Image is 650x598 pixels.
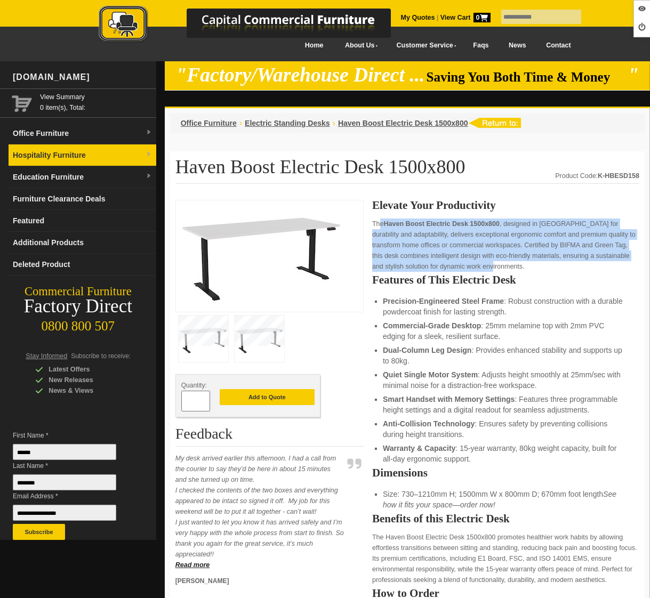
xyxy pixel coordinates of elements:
[239,118,242,128] li: ›
[35,385,137,396] div: News & Views
[40,92,152,111] span: 0 item(s), Total:
[536,34,581,58] a: Contact
[13,524,65,540] button: Subscribe
[438,14,490,21] a: View Cart0
[383,346,471,354] strong: Dual-Column Leg Design
[13,474,116,490] input: Last Name *
[440,14,491,21] strong: View Cart
[9,61,156,93] div: [DOMAIN_NAME]
[9,123,156,144] a: Office Furnituredropdown
[383,443,629,464] li: : 15-year warranty, 80kg weight capacity, built for all-day ergonomic support.
[175,561,210,569] a: Read more
[9,232,156,254] a: Additional Products
[383,489,629,510] li: Size: 730–1210mm H; 1500mm W x 800mm D; 670mm foot length
[146,151,152,158] img: dropdown
[383,369,629,391] li: : Adjusts height smoothly at 25mm/sec with minimal noise for a distraction-free workspace.
[181,382,207,389] span: Quantity:
[9,254,156,276] a: Deleted Product
[383,370,478,379] strong: Quiet Single Motor System
[35,375,137,385] div: New Releases
[383,297,504,305] strong: Precision-Engineered Steel Frame
[35,364,137,375] div: Latest Offers
[245,119,330,127] a: Electric Standing Desks
[383,296,629,317] li: : Robust construction with a durable powdercoat finish for lasting strength.
[13,430,130,441] span: First Name *
[427,70,627,84] span: Saving You Both Time & Money
[372,219,639,272] p: The , designed in [GEOGRAPHIC_DATA] for durability and adaptability, delivers exceptional ergonom...
[384,220,500,228] strong: Haven Boost Electric Desk 1500x800
[40,92,152,102] a: View Summary
[71,352,131,360] span: Subscribe to receive:
[13,505,116,521] input: Email Address *
[175,157,639,184] h1: Haven Boost Electric Desk 1500x800
[69,5,443,47] a: Capital Commercial Furniture Logo
[372,513,639,524] h2: Benefits of this Electric Desk
[175,426,364,447] h2: Feedback
[463,34,499,58] a: Faqs
[468,118,521,128] img: return to
[474,13,491,22] span: 0
[13,491,130,502] span: Email Address *
[9,210,156,232] a: Featured
[9,188,156,210] a: Furniture Clearance Deals
[175,64,424,86] em: "Factory/Warehouse Direct ...
[383,418,629,440] li: : Ensures safety by preventing collisions during height transitions.
[383,395,515,403] strong: Smart Handset with Memory Settings
[146,130,152,136] img: dropdown
[555,171,639,181] div: Product Code:
[9,166,156,188] a: Education Furnituredropdown
[181,206,341,303] img: Haven Boost 1500x800 Electric Desk with quiet motor, 80kg capacity for NZ professionals
[220,389,315,405] button: Add to Quote
[383,394,629,415] li: : Features three programmable height settings and a digital readout for seamless adjustments.
[383,419,475,428] strong: Anti-Collision Technology
[175,576,346,586] p: [PERSON_NAME]
[13,444,116,460] input: First Name *
[13,460,130,471] span: Last Name *
[146,173,152,180] img: dropdown
[499,34,536,58] a: News
[598,172,639,180] strong: K-HBESD158
[372,467,639,478] h2: Dimensions
[628,64,639,86] em: "
[372,532,639,585] p: The Haven Boost Electric Desk 1500x800 promotes healthier work habits by allowing effortless tran...
[175,453,346,570] p: My desk arrived earlier this afternoon. I had a call from the courier to say they’d be here in ab...
[383,345,629,366] li: : Provides enhanced stability and supports up to 80kg.
[69,5,443,44] img: Capital Commercial Furniture Logo
[383,321,481,330] strong: Commercial-Grade Desktop
[338,119,468,127] a: Haven Boost Electric Desk 1500x800
[383,320,629,342] li: : 25mm melamine top with 2mm PVC edging for a sleek, resilient surface.
[383,444,455,452] strong: Warranty & Capacity
[181,119,237,127] a: Office Furniture
[9,144,156,166] a: Hospitality Furnituredropdown
[372,200,639,211] h2: Elevate Your Productivity
[333,118,335,128] li: ›
[372,274,639,285] h2: Features of This Electric Desk
[26,352,67,360] span: Stay Informed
